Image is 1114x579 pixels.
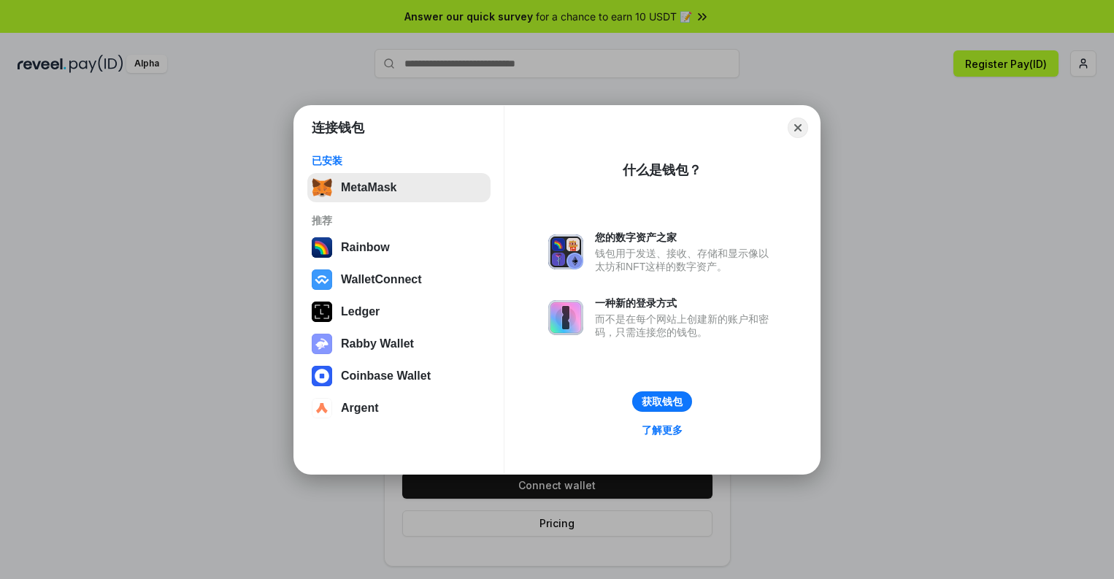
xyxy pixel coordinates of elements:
div: 获取钱包 [642,395,683,408]
button: Rainbow [307,233,491,262]
h1: 连接钱包 [312,119,364,137]
div: MetaMask [341,181,396,194]
div: Argent [341,402,379,415]
div: 而不是在每个网站上创建新的账户和密码，只需连接您的钱包。 [595,312,776,339]
div: 已安装 [312,154,486,167]
div: 钱包用于发送、接收、存储和显示像以太坊和NFT这样的数字资产。 [595,247,776,273]
div: 了解更多 [642,423,683,437]
button: 获取钱包 [632,391,692,412]
button: MetaMask [307,173,491,202]
button: Rabby Wallet [307,329,491,358]
div: 您的数字资产之家 [595,231,776,244]
button: Argent [307,394,491,423]
img: svg+xml,%3Csvg%20fill%3D%22none%22%20height%3D%2233%22%20viewBox%3D%220%200%2035%2033%22%20width%... [312,177,332,198]
div: Rainbow [341,241,390,254]
button: Close [788,118,808,138]
div: Ledger [341,305,380,318]
button: Ledger [307,297,491,326]
div: Coinbase Wallet [341,369,431,383]
img: svg+xml,%3Csvg%20xmlns%3D%22http%3A%2F%2Fwww.w3.org%2F2000%2Fsvg%22%20fill%3D%22none%22%20viewBox... [548,300,583,335]
button: Coinbase Wallet [307,361,491,391]
img: svg+xml,%3Csvg%20width%3D%2228%22%20height%3D%2228%22%20viewBox%3D%220%200%2028%2028%22%20fill%3D... [312,269,332,290]
div: 什么是钱包？ [623,161,702,179]
img: svg+xml,%3Csvg%20xmlns%3D%22http%3A%2F%2Fwww.w3.org%2F2000%2Fsvg%22%20fill%3D%22none%22%20viewBox... [548,234,583,269]
img: svg+xml,%3Csvg%20width%3D%22120%22%20height%3D%22120%22%20viewBox%3D%220%200%20120%20120%22%20fil... [312,237,332,258]
img: svg+xml,%3Csvg%20width%3D%2228%22%20height%3D%2228%22%20viewBox%3D%220%200%2028%2028%22%20fill%3D... [312,398,332,418]
button: WalletConnect [307,265,491,294]
img: svg+xml,%3Csvg%20width%3D%2228%22%20height%3D%2228%22%20viewBox%3D%220%200%2028%2028%22%20fill%3D... [312,366,332,386]
div: Rabby Wallet [341,337,414,350]
img: svg+xml,%3Csvg%20xmlns%3D%22http%3A%2F%2Fwww.w3.org%2F2000%2Fsvg%22%20fill%3D%22none%22%20viewBox... [312,334,332,354]
img: svg+xml,%3Csvg%20xmlns%3D%22http%3A%2F%2Fwww.w3.org%2F2000%2Fsvg%22%20width%3D%2228%22%20height%3... [312,302,332,322]
div: WalletConnect [341,273,422,286]
a: 了解更多 [633,421,691,440]
div: 推荐 [312,214,486,227]
div: 一种新的登录方式 [595,296,776,310]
